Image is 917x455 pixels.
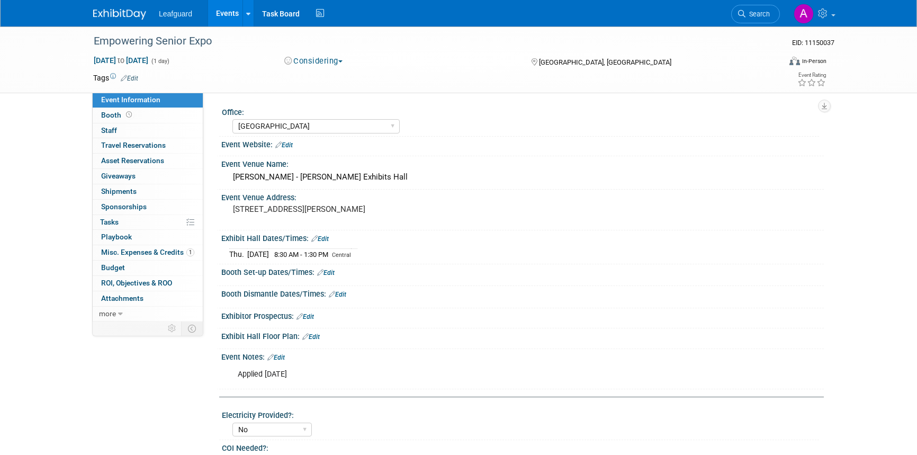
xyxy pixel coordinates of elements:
[275,141,293,149] a: Edit
[281,56,347,67] button: Considering
[230,364,707,385] div: Applied [DATE]
[93,169,203,184] a: Giveaways
[221,264,824,278] div: Booth Set-up Dates/Times:
[100,218,119,226] span: Tasks
[221,308,824,322] div: Exhibitor Prospectus:
[93,215,203,230] a: Tasks
[93,93,203,108] a: Event Information
[93,230,203,245] a: Playbook
[247,248,269,260] td: [DATE]
[159,10,192,18] span: Leafguard
[101,263,125,272] span: Budget
[93,154,203,168] a: Asset Reservations
[101,141,166,149] span: Travel Reservations
[222,104,819,118] div: Office:
[93,123,203,138] a: Staff
[221,190,824,203] div: Event Venue Address:
[745,10,770,18] span: Search
[93,184,203,199] a: Shipments
[93,73,138,83] td: Tags
[93,261,203,275] a: Budget
[101,172,136,180] span: Giveaways
[221,349,824,363] div: Event Notes:
[101,279,172,287] span: ROI, Objectives & ROO
[101,202,147,211] span: Sponsorships
[222,440,819,453] div: COI Needed?:
[221,230,824,244] div: Exhibit Hall Dates/Times:
[329,291,346,298] a: Edit
[101,294,143,302] span: Attachments
[99,309,116,318] span: more
[233,204,461,214] pre: [STREET_ADDRESS][PERSON_NAME]
[311,235,329,243] a: Edit
[229,169,816,185] div: [PERSON_NAME] - [PERSON_NAME] Exhibits Hall
[186,248,194,256] span: 1
[274,251,328,258] span: 8:30 AM - 1:30 PM
[221,286,824,300] div: Booth Dismantle Dates/Times:
[221,137,824,150] div: Event Website:
[792,39,834,47] span: Event ID: 11150037
[221,328,824,342] div: Exhibit Hall Floor Plan:
[116,56,126,65] span: to
[789,57,800,65] img: Format-Inperson.png
[731,5,780,23] a: Search
[317,269,335,276] a: Edit
[93,245,203,260] a: Misc. Expenses & Credits1
[302,333,320,341] a: Edit
[93,291,203,306] a: Attachments
[93,276,203,291] a: ROI, Objectives & ROO
[101,233,132,241] span: Playbook
[101,126,117,135] span: Staff
[797,73,826,78] div: Event Rating
[101,248,194,256] span: Misc. Expenses & Credits
[93,138,203,153] a: Travel Reservations
[93,307,203,322] a: more
[93,9,146,20] img: ExhibitDay
[296,313,314,320] a: Edit
[124,111,134,119] span: Booth not reserved yet
[717,55,826,71] div: Event Format
[93,200,203,215] a: Sponsorships
[101,95,160,104] span: Event Information
[229,248,247,260] td: Thu.
[802,57,826,65] div: In-Person
[93,108,203,123] a: Booth
[221,156,824,169] div: Event Venue Name:
[794,4,814,24] img: Arlene Duncan
[539,58,671,66] span: [GEOGRAPHIC_DATA], [GEOGRAPHIC_DATA]
[101,156,164,165] span: Asset Reservations
[267,354,285,361] a: Edit
[93,56,149,65] span: [DATE] [DATE]
[90,32,764,51] div: Empowering Senior Expo
[182,322,203,335] td: Toggle Event Tabs
[222,407,819,421] div: Electricity Provided?:
[150,58,169,65] span: (1 day)
[163,322,182,335] td: Personalize Event Tab Strip
[101,187,137,195] span: Shipments
[121,75,138,82] a: Edit
[332,252,351,258] span: Central
[101,111,134,119] span: Booth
